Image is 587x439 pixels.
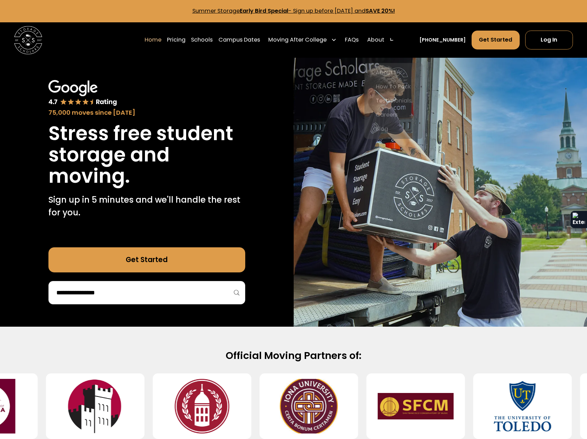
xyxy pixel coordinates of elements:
[367,66,420,80] a: About Us
[164,379,240,433] img: Southern Virginia University
[145,30,161,50] a: Home
[14,26,42,54] a: home
[378,379,454,433] img: San Francisco Conservatory of Music
[345,30,359,50] a: FAQs
[266,30,339,50] div: Moving After College
[367,80,420,94] a: How To Pack
[364,63,422,139] nav: About
[485,379,561,433] img: University of Toledo
[48,80,117,106] img: Google 4.7 star rating
[69,349,519,362] h2: Official Moving Partners of:
[192,7,395,15] a: Summer StorageEarly Bird Special- Sign up before [DATE] andSAVE 20%!
[271,379,347,433] img: Iona University
[573,213,585,226] img: Extension Icon
[191,30,213,50] a: Schools
[48,123,245,187] h1: Stress free student storage and moving.
[367,122,420,136] a: Blog
[48,108,245,117] div: 75,000 moves since [DATE]
[167,30,185,50] a: Pricing
[240,7,288,15] strong: Early Bird Special
[525,31,573,49] a: Log In
[472,31,520,49] a: Get Started
[419,36,466,44] a: [PHONE_NUMBER]
[367,36,384,44] div: About
[365,7,395,15] strong: SAVE 20%!
[364,30,397,50] div: About
[367,94,420,108] a: Testimonials
[48,247,245,273] a: Get Started
[218,30,260,50] a: Campus Dates
[57,379,133,433] img: Manhattanville University
[268,36,327,44] div: Moving After College
[14,26,42,54] img: Storage Scholars main logo
[48,194,245,219] p: Sign up in 5 minutes and we'll handle the rest for you.
[367,108,420,122] a: Careers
